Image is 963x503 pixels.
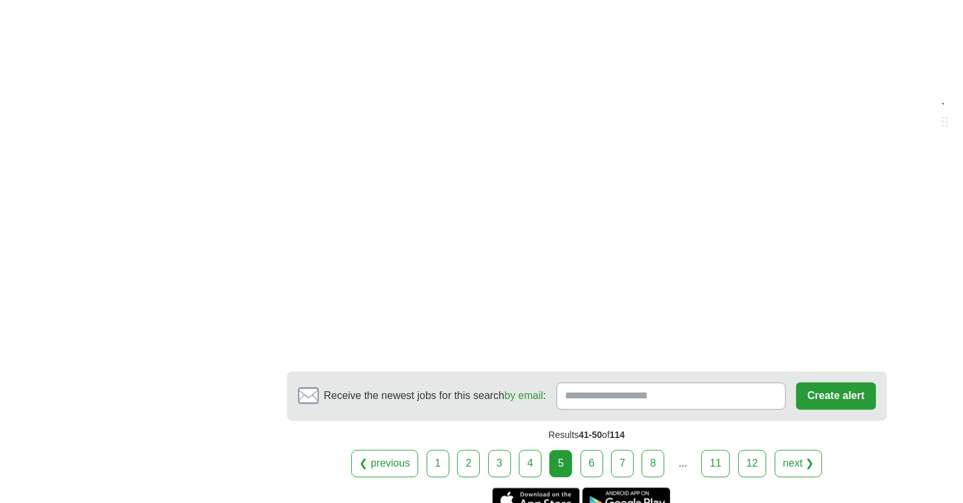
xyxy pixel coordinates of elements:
[738,450,767,478] a: 12
[488,450,511,478] a: 3
[549,450,572,478] div: 5
[505,391,544,402] a: by email
[701,450,730,478] a: 11
[457,450,480,478] a: 2
[610,430,625,441] span: 114
[642,450,664,478] a: 8
[581,450,603,478] a: 6
[796,383,875,410] button: Create alert
[351,450,419,478] a: ❮ previous
[324,389,546,404] span: Receive the newest jobs for this search :
[519,450,542,478] a: 4
[775,450,823,478] a: next ❯
[579,430,602,441] span: 41-50
[287,421,887,450] div: Results of
[670,451,696,477] div: ...
[611,450,634,478] a: 7
[427,450,449,478] a: 1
